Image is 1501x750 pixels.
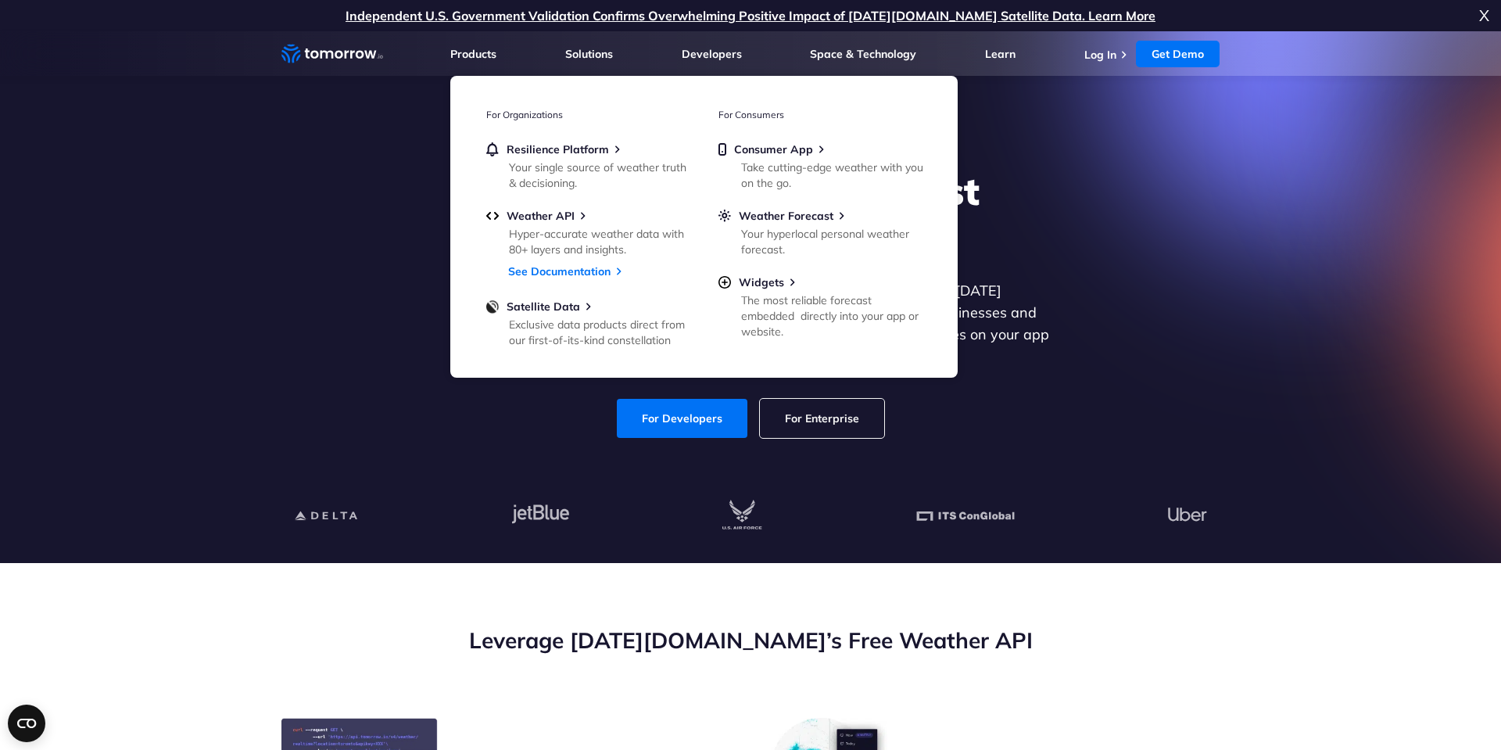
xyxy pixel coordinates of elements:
span: Consumer App [734,142,813,156]
a: WidgetsThe most reliable forecast embedded directly into your app or website. [718,275,922,336]
span: Weather Forecast [739,209,833,223]
a: For Enterprise [760,399,884,438]
img: mobile.svg [718,142,726,156]
a: Learn [985,47,1016,61]
a: Log In [1084,48,1116,62]
a: Consumer AppTake cutting-edge weather with you on the go. [718,142,922,188]
a: Developers [682,47,742,61]
a: Products [450,47,496,61]
div: Take cutting-edge weather with you on the go. [741,160,923,191]
h3: For Consumers [718,109,922,120]
h1: Explore the World’s Best Weather API [449,167,1052,261]
a: Weather ForecastYour hyperlocal personal weather forecast. [718,209,922,254]
div: Hyper-accurate weather data with 80+ layers and insights. [509,226,691,257]
button: Open CMP widget [8,705,45,742]
p: Get reliable and precise weather data through our free API. Count on [DATE][DOMAIN_NAME] for quic... [449,280,1052,368]
a: Get Demo [1136,41,1220,67]
span: Resilience Platform [507,142,609,156]
span: Widgets [739,275,784,289]
a: Space & Technology [810,47,916,61]
img: api.svg [486,209,499,223]
span: Weather API [507,209,575,223]
h2: Leverage [DATE][DOMAIN_NAME]’s Free Weather API [281,626,1220,655]
div: Your single source of weather truth & decisioning. [509,160,691,191]
img: sun.svg [718,209,731,223]
div: The most reliable forecast embedded directly into your app or website. [741,292,923,339]
div: Exclusive data products direct from our first-of-its-kind constellation [509,317,691,348]
h3: For Organizations [486,109,690,120]
a: Home link [281,42,383,66]
span: Satellite Data [507,300,580,314]
img: bell.svg [486,142,499,156]
a: Weather APIHyper-accurate weather data with 80+ layers and insights. [486,209,690,254]
a: Solutions [565,47,613,61]
img: satellite-data-menu.png [486,300,499,314]
a: Resilience PlatformYour single source of weather truth & decisioning. [486,142,690,188]
a: See Documentation [508,264,611,278]
div: Your hyperlocal personal weather forecast. [741,226,923,257]
img: plus-circle.svg [718,275,731,289]
a: Independent U.S. Government Validation Confirms Overwhelming Positive Impact of [DATE][DOMAIN_NAM... [346,8,1155,23]
a: For Developers [617,399,747,438]
a: Satellite DataExclusive data products direct from our first-of-its-kind constellation [486,300,690,345]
